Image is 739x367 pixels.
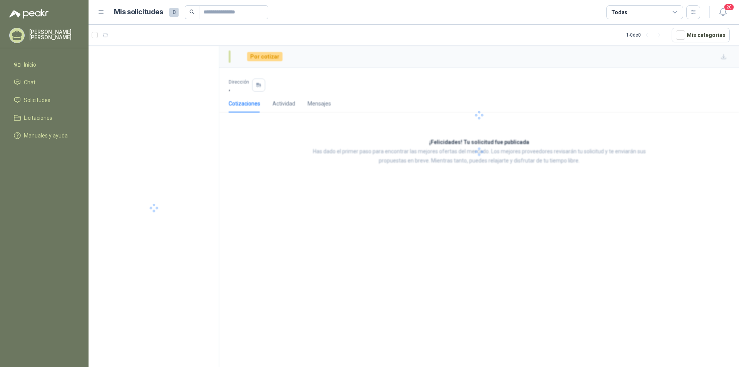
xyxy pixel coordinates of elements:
img: Logo peakr [9,9,48,18]
a: Manuales y ayuda [9,128,79,143]
span: Solicitudes [24,96,50,104]
div: 1 - 0 de 0 [626,29,665,41]
h1: Mis solicitudes [114,7,163,18]
p: [PERSON_NAME] [PERSON_NAME] [29,29,79,40]
span: Inicio [24,60,36,69]
span: Licitaciones [24,114,52,122]
span: search [189,9,195,15]
a: Solicitudes [9,93,79,107]
div: Todas [611,8,627,17]
a: Licitaciones [9,111,79,125]
span: 20 [724,3,734,11]
a: Chat [9,75,79,90]
span: Manuales y ayuda [24,131,68,140]
span: Chat [24,78,35,87]
button: Mís categorías [672,28,730,42]
button: 20 [716,5,730,19]
a: Inicio [9,57,79,72]
span: 0 [169,8,179,17]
